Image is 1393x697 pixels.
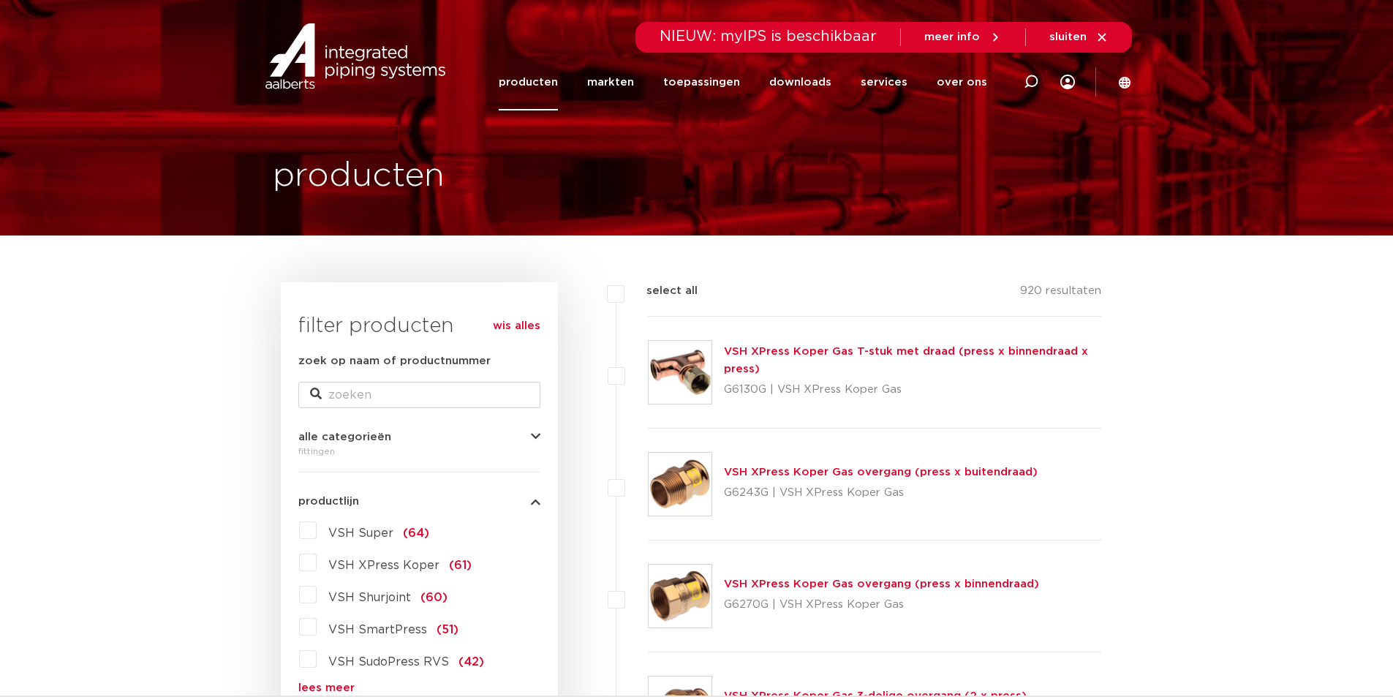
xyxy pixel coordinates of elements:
label: select all [624,282,698,300]
a: producten [499,54,558,110]
a: sluiten [1049,31,1109,44]
span: sluiten [1049,31,1087,42]
a: VSH XPress Koper Gas overgang (press x binnendraad) [724,579,1039,589]
img: Thumbnail for VSH XPress Koper Gas overgang (press x buitendraad) [649,453,711,516]
a: services [861,54,907,110]
button: productlijn [298,496,540,507]
a: meer info [924,31,1002,44]
p: 920 resultaten [1020,282,1101,305]
a: wis alles [493,317,540,335]
img: Thumbnail for VSH XPress Koper Gas overgang (press x binnendraad) [649,565,711,628]
a: lees meer [298,682,540,693]
p: G6270G | VSH XPress Koper Gas [724,593,1039,617]
a: toepassingen [663,54,740,110]
span: VSH Shurjoint [328,592,411,603]
span: NIEUW: myIPS is beschikbaar [660,29,877,44]
input: zoeken [298,382,540,408]
span: VSH Super [328,527,393,539]
a: VSH XPress Koper Gas overgang (press x buitendraad) [724,467,1038,478]
a: VSH XPress Koper Gas T-stuk met draad (press x binnendraad x press) [724,346,1088,374]
span: (61) [449,560,472,571]
span: alle categorieën [298,432,391,442]
span: meer info [924,31,980,42]
span: (51) [437,624,458,636]
h3: filter producten [298,312,540,341]
label: zoek op naam of productnummer [298,353,491,370]
img: Thumbnail for VSH XPress Koper Gas T-stuk met draad (press x binnendraad x press) [649,341,711,404]
p: G6243G | VSH XPress Koper Gas [724,481,1038,505]
h1: producten [273,153,445,200]
div: fittingen [298,442,540,460]
a: downloads [769,54,831,110]
button: alle categorieën [298,432,540,442]
nav: Menu [499,54,987,110]
span: VSH XPress Koper [328,560,439,571]
p: G6130G | VSH XPress Koper Gas [724,378,1102,402]
a: markten [587,54,634,110]
span: VSH SudoPress RVS [328,656,449,668]
a: over ons [937,54,987,110]
span: (64) [403,527,429,539]
span: (60) [420,592,448,603]
span: (42) [458,656,484,668]
span: productlijn [298,496,359,507]
span: VSH SmartPress [328,624,427,636]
